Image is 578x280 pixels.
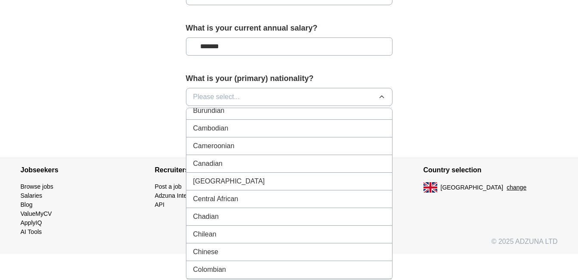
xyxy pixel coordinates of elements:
span: Please select... [193,92,240,102]
a: Blog [21,201,33,208]
span: Cambodian [193,123,229,134]
span: Chadian [193,212,219,222]
img: UK flag [423,182,437,193]
a: ApplyIQ [21,219,42,226]
span: Chinese [193,247,219,257]
h4: Country selection [423,158,558,182]
span: Canadian [193,159,223,169]
span: [GEOGRAPHIC_DATA] [441,183,504,192]
label: What is your current annual salary? [186,22,393,34]
a: Post a job [155,183,182,190]
a: AI Tools [21,228,42,235]
a: Adzuna Intelligence [155,192,207,199]
span: Colombian [193,264,226,275]
span: [GEOGRAPHIC_DATA] [193,176,265,187]
label: What is your (primary) nationality? [186,73,393,84]
a: Browse jobs [21,183,53,190]
button: change [507,183,526,192]
span: Burundian [193,106,225,116]
a: API [155,201,165,208]
a: Salaries [21,192,43,199]
div: © 2025 ADZUNA LTD [14,236,565,254]
span: Cameroonian [193,141,235,151]
span: Central African [193,194,238,204]
a: ValueMyCV [21,210,52,217]
button: Please select... [186,88,393,106]
span: Chilean [193,229,216,240]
